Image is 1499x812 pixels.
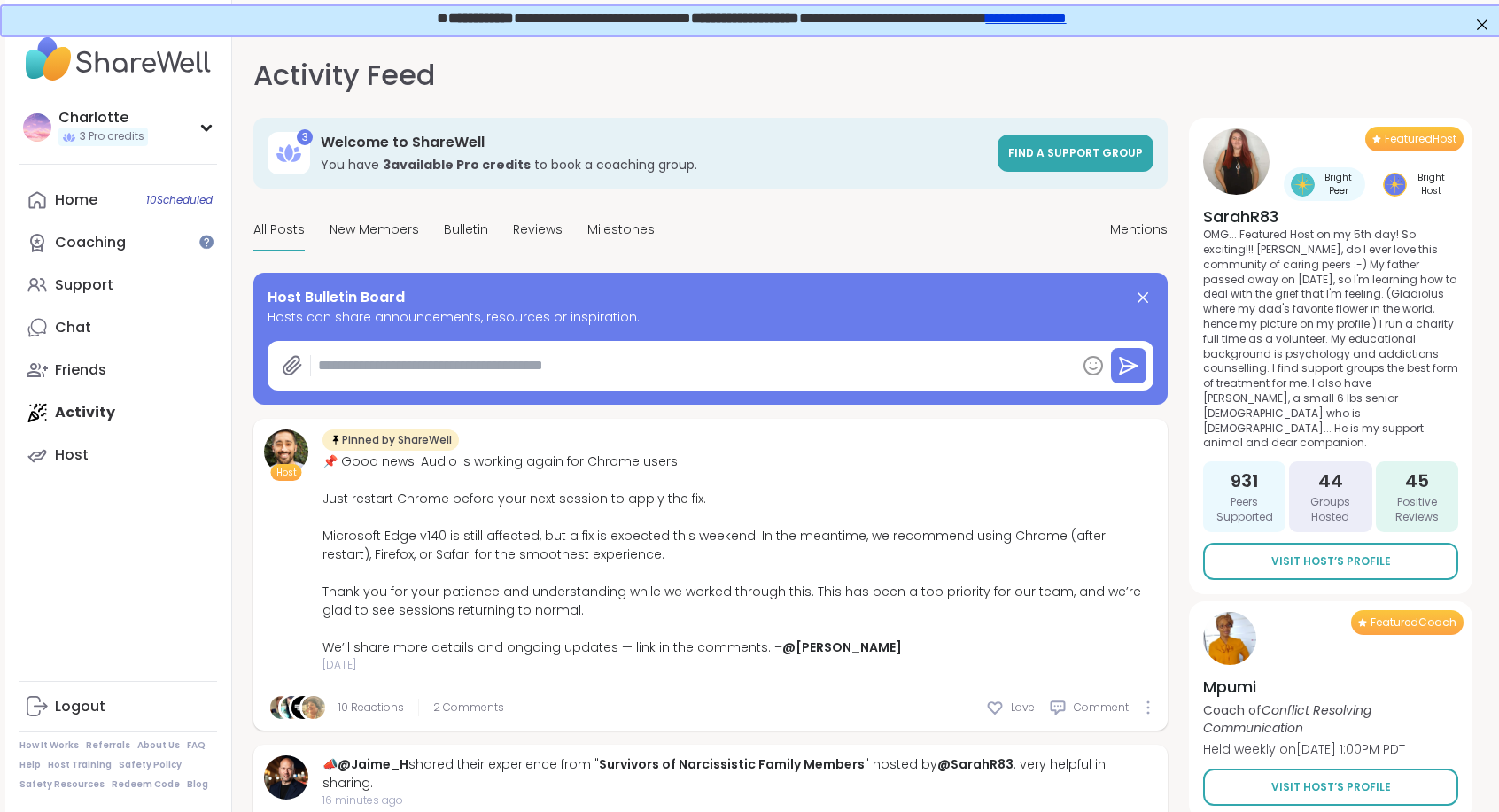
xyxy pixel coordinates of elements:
[1410,171,1451,197] span: Bright Host
[1203,612,1256,665] img: Mpumi
[1385,132,1456,146] span: Featured Host
[321,156,987,174] h3: You have to book a coaching group.
[55,233,126,252] div: Coaching
[19,349,217,391] a: Friends
[112,778,180,791] a: Redeem Code
[587,220,655,239] span: Milestones
[19,759,41,771] a: Help
[1203,740,1458,758] p: Held weekly on [DATE] 1:00PM PDT
[1318,468,1343,493] span: 44
[270,696,293,719] img: megquinn
[1203,543,1458,580] a: Visit Host’s Profile
[1203,769,1458,806] a: Visit Host’s Profile
[19,434,217,476] a: Host
[1371,615,1456,630] span: Featured Coach
[55,697,105,716] div: Logout
[1383,495,1451,525] span: Positive Reviews
[253,220,305,239] span: All Posts
[1231,468,1259,493] span: 931
[48,759,112,771] a: Host Training
[330,220,419,239] span: New Members
[433,700,504,715] span: 2 Comments
[1011,700,1035,715] span: Love
[1271,553,1391,569] span: Visit Host’s Profile
[268,308,1153,327] span: Hosts can share announcements, resources or inspiration.
[513,220,563,239] span: Reviews
[998,135,1153,172] a: Find a support group
[1203,228,1458,451] p: OMG... Featured Host on my 5th day! So exciting!!! [PERSON_NAME], do I ever love this community o...
[1203,128,1270,195] img: SarahR83
[302,696,325,719] img: Rose68
[19,778,105,791] a: Safety Resources
[19,28,217,90] img: ShareWell Nav Logo
[80,129,144,144] span: 3 Pro credits
[1296,495,1364,525] span: Groups Hosted
[264,429,308,474] img: brett
[1074,700,1129,715] span: Comment
[1383,173,1407,197] img: Bright Host
[1203,676,1458,698] h4: Mpumi
[321,133,987,152] h3: Welcome to ShareWell
[322,429,459,451] div: Pinned by ShareWell
[55,275,113,295] div: Support
[297,129,313,145] div: 3
[1318,171,1358,197] span: Bright Peer
[1405,468,1429,493] span: 45
[19,179,217,221] a: Home10Scheduled
[253,54,435,97] h1: Activity Feed
[1271,779,1391,795] span: Visit Host’s Profile
[268,287,405,308] span: Host Bulletin Board
[322,755,1157,793] div: 📣 shared their experience from " " hosted by : very helpful in sharing.
[1291,173,1315,197] img: Bright Peer
[55,445,89,465] div: Host
[782,638,902,656] a: @[PERSON_NAME]
[19,264,217,306] a: Support
[1203,701,1458,737] p: Coach of
[276,466,297,479] span: Host
[599,755,865,773] a: Survivors of Narcissistic Family Members
[1203,205,1458,228] h4: SarahR83
[187,778,208,791] a: Blog
[187,739,206,752] a: FAQ
[322,793,1157,808] span: 16 minutes ago
[199,235,214,249] iframe: Spotlight
[264,755,308,800] img: Jaime_H
[338,755,408,773] a: @Jaime_H
[137,739,180,752] a: About Us
[1210,495,1278,525] span: Peers Supported
[55,318,91,337] div: Chat
[1203,701,1371,737] i: Conflict Resolving Communication
[322,452,1157,657] div: 📌 Good news: Audio is working again for Chrome users Just restart Chrome before your next session...
[291,696,315,719] img: Bigosas
[1008,145,1143,160] span: Find a support group
[19,685,217,728] a: Logout
[19,221,217,264] a: Coaching
[55,360,106,380] div: Friends
[55,190,97,210] div: Home
[281,696,304,719] img: Sha777
[1110,220,1168,239] span: Mentions
[86,739,130,752] a: Referrals
[119,759,182,771] a: Safety Policy
[383,156,531,174] b: 3 available Pro credit s
[19,306,217,349] a: Chat
[58,108,148,128] div: CharIotte
[338,700,404,715] a: 10 Reactions
[444,220,488,239] span: Bulletin
[19,739,79,752] a: How It Works
[322,657,1157,673] span: [DATE]
[937,755,1014,773] a: @SarahR83
[23,113,51,142] img: CharIotte
[146,193,213,207] span: 10 Scheduled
